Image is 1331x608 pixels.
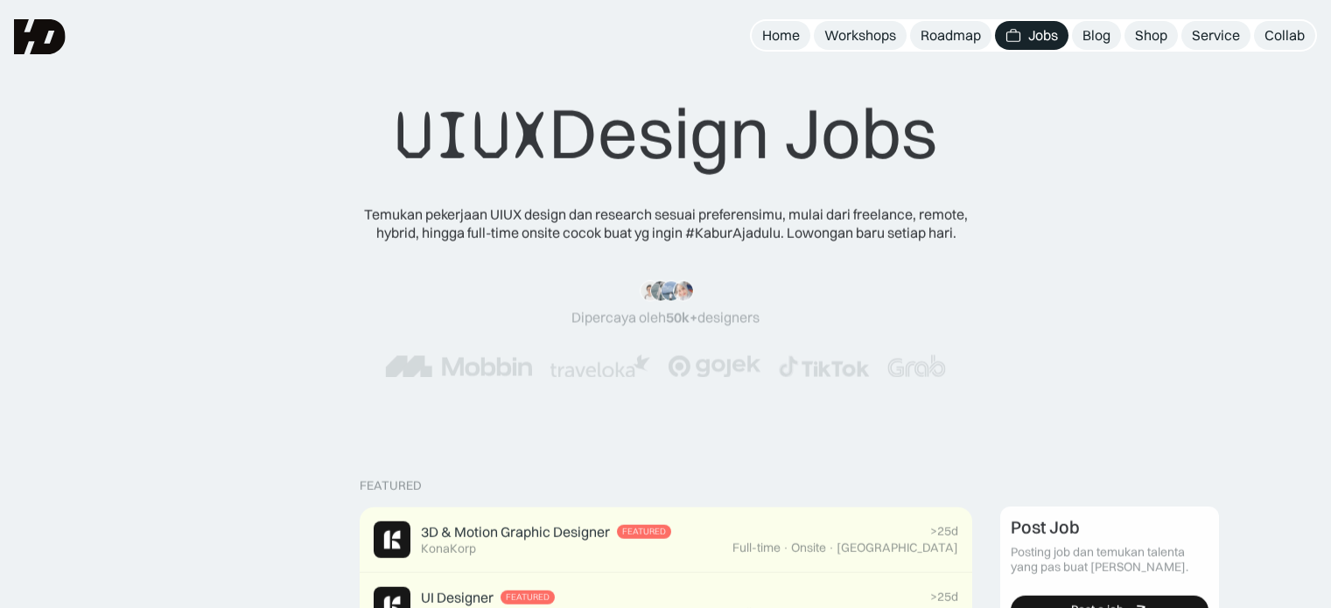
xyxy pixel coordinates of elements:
[814,21,907,50] a: Workshops
[1011,545,1208,575] div: Posting job dan temukan talenta yang pas buat [PERSON_NAME].
[395,91,937,178] div: Design Jobs
[1082,26,1110,45] div: Blog
[752,21,810,50] a: Home
[762,26,800,45] div: Home
[351,206,981,242] div: Temukan pekerjaan UIUX design dan research sesuai preferensimu, mulai dari freelance, remote, hyb...
[930,590,958,605] div: >25d
[1011,517,1080,538] div: Post Job
[506,593,550,604] div: Featured
[921,26,981,45] div: Roadmap
[622,528,666,538] div: Featured
[374,521,410,558] img: Job Image
[666,308,697,325] span: 50k+
[1264,26,1305,45] div: Collab
[828,541,835,556] div: ·
[360,507,972,573] a: Job Image3D & Motion Graphic DesignerFeaturedKonaKorp>25dFull-time·Onsite·[GEOGRAPHIC_DATA]
[421,589,494,607] div: UI Designer
[995,21,1068,50] a: Jobs
[930,524,958,539] div: >25d
[1028,26,1058,45] div: Jobs
[1181,21,1250,50] a: Service
[1254,21,1315,50] a: Collab
[421,542,476,556] div: KonaKorp
[732,541,781,556] div: Full-time
[571,308,760,326] div: Dipercaya oleh designers
[1124,21,1178,50] a: Shop
[910,21,991,50] a: Roadmap
[1072,21,1121,50] a: Blog
[791,541,826,556] div: Onsite
[360,479,422,493] div: Featured
[421,523,610,542] div: 3D & Motion Graphic Designer
[824,26,896,45] div: Workshops
[395,94,549,178] span: UIUX
[1192,26,1240,45] div: Service
[837,541,958,556] div: [GEOGRAPHIC_DATA]
[782,541,789,556] div: ·
[1135,26,1167,45] div: Shop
